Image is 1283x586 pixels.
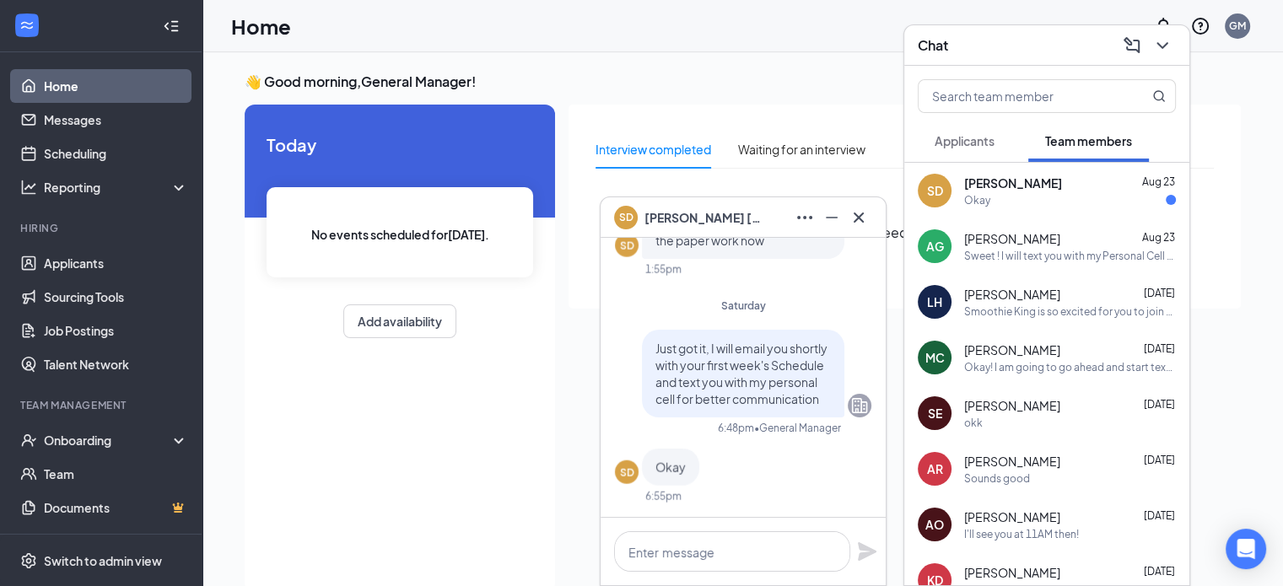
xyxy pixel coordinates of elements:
[20,398,185,412] div: Team Management
[964,193,990,207] div: Okay
[44,457,188,491] a: Team
[925,349,945,366] div: MC
[964,230,1060,247] span: [PERSON_NAME]
[1144,565,1175,578] span: [DATE]
[845,204,872,231] button: Cross
[926,238,944,255] div: AG
[655,460,686,475] span: Okay
[918,36,948,55] h3: Chat
[964,527,1079,541] div: I'll see you at 11AM then!
[1142,231,1175,244] span: Aug 23
[849,395,870,416] svg: Company
[44,524,188,558] a: SurveysCrown
[1190,16,1210,36] svg: QuestionInfo
[1152,35,1172,56] svg: ChevronDown
[44,179,189,196] div: Reporting
[1144,342,1175,355] span: [DATE]
[718,421,754,435] div: 6:48pm
[964,175,1062,191] span: [PERSON_NAME]
[849,207,869,228] svg: Cross
[596,140,711,159] div: Interview completed
[964,453,1060,470] span: [PERSON_NAME]
[721,299,766,312] span: Saturday
[738,140,865,159] div: Waiting for an interview
[311,225,489,244] span: No events scheduled for [DATE] .
[44,491,188,524] a: DocumentsCrown
[935,133,995,148] span: Applicants
[964,471,1030,486] div: Sounds good
[1119,32,1146,59] button: ComposeMessage
[44,432,174,449] div: Onboarding
[645,489,682,503] div: 6:55pm
[964,508,1060,525] span: [PERSON_NAME]
[1144,509,1175,522] span: [DATE]
[267,132,533,158] span: Today
[822,207,842,228] svg: Minimize
[1229,19,1246,33] div: GM
[644,208,763,227] span: [PERSON_NAME] [PERSON_NAME]
[754,421,841,435] span: • General Manager
[919,80,1119,112] input: Search team member
[44,552,162,569] div: Switch to admin view
[645,262,682,277] div: 1:55pm
[1149,32,1176,59] button: ChevronDown
[44,103,188,137] a: Messages
[964,360,1176,374] div: Okay! I am going to go ahead and start texting you from my personal cell so that we can better co...
[1144,287,1175,299] span: [DATE]
[20,432,37,449] svg: UserCheck
[927,182,943,199] div: SD
[1226,529,1266,569] div: Open Intercom Messenger
[964,416,983,430] div: okk
[20,221,185,235] div: Hiring
[964,304,1176,319] div: Smoothie King is so excited for you to join our team! Do you know anyone else who might be intere...
[791,204,818,231] button: Ellipses
[231,12,291,40] h1: Home
[928,405,942,422] div: SE
[818,204,845,231] button: Minimize
[20,552,37,569] svg: Settings
[1045,133,1132,148] span: Team members
[20,179,37,196] svg: Analysis
[795,207,815,228] svg: Ellipses
[655,341,827,406] span: Just got it, I will email you shortly with your first week's Schedule and text you with my person...
[19,17,35,34] svg: WorkstreamLogo
[620,239,634,253] div: SD
[245,73,1241,91] h3: 👋 Good morning, General Manager !
[1153,16,1173,36] svg: Notifications
[857,541,877,562] svg: Plane
[927,460,943,477] div: AR
[44,69,188,103] a: Home
[44,280,188,314] a: Sourcing Tools
[1142,175,1175,188] span: Aug 23
[1152,89,1166,103] svg: MagnifyingGlass
[44,246,188,280] a: Applicants
[964,286,1060,303] span: [PERSON_NAME]
[44,314,188,347] a: Job Postings
[964,397,1060,414] span: [PERSON_NAME]
[1144,454,1175,466] span: [DATE]
[927,293,942,310] div: LH
[964,249,1176,263] div: Sweet ! I will text you with my Personal Cell here shortly!
[925,516,944,533] div: AO
[964,341,1060,358] span: [PERSON_NAME]
[1144,398,1175,411] span: [DATE]
[620,465,634,480] div: SD
[964,564,1060,581] span: [PERSON_NAME]
[44,347,188,381] a: Talent Network
[343,304,456,338] button: Add availability
[1122,35,1142,56] svg: ComposeMessage
[44,137,188,170] a: Scheduling
[163,18,180,35] svg: Collapse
